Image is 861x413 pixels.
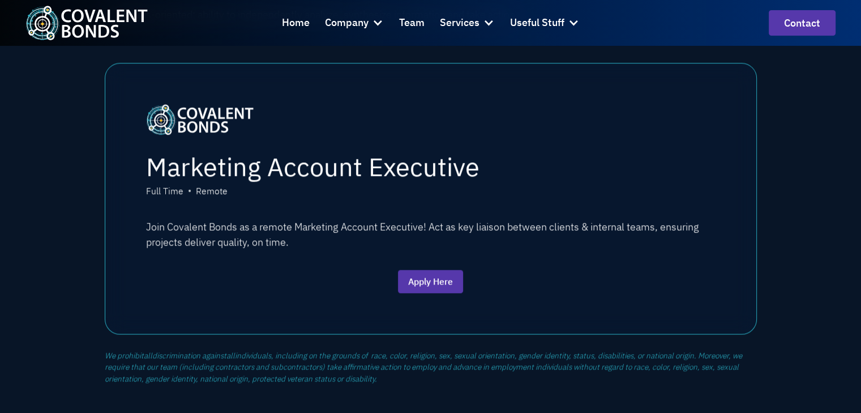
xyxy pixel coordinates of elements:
[440,8,495,38] div: Services
[25,6,148,40] img: Covalent Bonds White / Teal Logo
[325,15,369,31] div: Company
[398,270,463,294] a: Apply Here
[146,150,716,183] h2: Marketing Account Executive
[196,183,228,199] div: Remote
[399,8,425,38] a: Team
[282,8,310,38] a: Home
[510,8,580,38] div: Useful Stuff
[510,15,564,31] div: Useful Stuff
[399,15,425,31] div: Team
[105,350,757,384] div: We prohibit discrimination against individuals, including on the grounds of race, color, religion...
[146,104,254,135] img: Covalent Bonds White / Teal Logo
[25,6,148,40] a: home
[146,183,183,199] div: Full Time
[282,15,310,31] div: Home
[769,10,836,36] a: contact
[325,8,384,38] div: Company
[692,291,861,413] iframe: Chat Widget
[144,350,152,360] em: all
[440,15,479,31] div: Services
[146,219,716,249] div: Join Covalent Bonds as a remote Marketing Account Executive! Act as key liaison between clients &...
[226,350,235,360] em: all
